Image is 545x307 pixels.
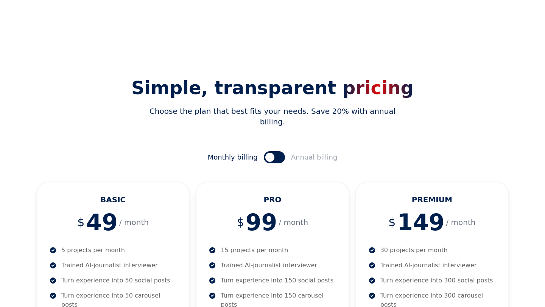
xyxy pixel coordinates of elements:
[368,194,496,205] h3: PREMIUM
[221,276,333,285] p: Turn experience into 150 social posts
[61,276,170,285] p: Turn experience into 50 social posts
[209,194,336,205] h3: PRO
[221,261,317,270] p: Trained AI-journalist interviewer
[119,217,149,228] span: / month
[388,216,396,229] span: $
[221,246,288,255] p: 15 projects per month
[291,152,338,163] span: Annual billing
[145,106,400,127] p: Choose the plan that best fits your needs. Save 20% with annual billing.
[49,194,177,205] h3: BASIC
[246,211,277,234] span: 99
[61,261,158,270] p: Trained AI-journalist interviewer
[208,152,258,163] span: Monthly billing
[380,261,477,270] p: Trained AI-journalist interviewer
[77,216,84,229] span: $
[343,77,414,98] span: pricing
[237,216,244,229] span: $
[397,211,444,234] span: 149
[380,276,493,285] p: Turn experience into 300 social posts
[61,246,125,255] p: 5 projects per month
[36,79,509,97] h2: Simple, transparent
[279,217,308,228] span: / month
[446,217,475,228] span: / month
[380,246,448,255] p: 30 projects per month
[86,211,118,234] span: 49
